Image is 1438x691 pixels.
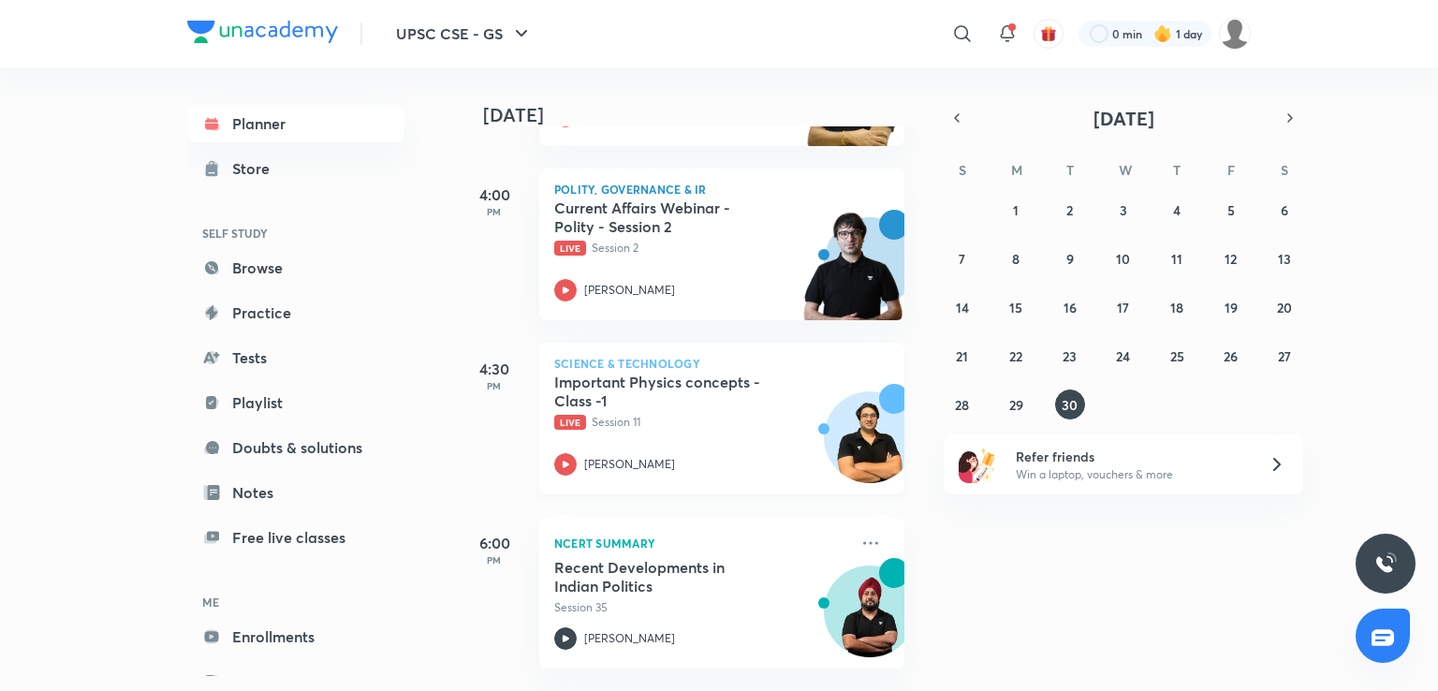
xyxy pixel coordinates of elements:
abbr: September 4, 2025 [1173,201,1181,219]
abbr: Monday [1011,161,1022,179]
abbr: September 8, 2025 [1012,250,1020,268]
a: Planner [187,105,404,142]
abbr: September 17, 2025 [1117,299,1129,316]
img: ttu [1374,552,1397,575]
a: Playlist [187,384,404,421]
img: Avatar [825,402,915,492]
abbr: September 23, 2025 [1063,347,1077,365]
abbr: September 20, 2025 [1277,299,1292,316]
button: [DATE] [970,105,1277,131]
a: Enrollments [187,618,404,655]
button: September 25, 2025 [1162,341,1192,371]
h6: SELF STUDY [187,217,404,249]
abbr: September 15, 2025 [1009,299,1022,316]
abbr: Thursday [1173,161,1181,179]
h4: [DATE] [483,104,923,126]
img: referral [959,446,996,483]
abbr: September 21, 2025 [956,347,968,365]
img: streak [1153,24,1172,43]
p: Session 2 [554,240,848,257]
button: UPSC CSE - GS [385,15,544,52]
abbr: September 27, 2025 [1278,347,1291,365]
abbr: Sunday [959,161,966,179]
button: September 28, 2025 [947,390,977,419]
abbr: September 12, 2025 [1225,250,1237,268]
button: September 8, 2025 [1001,243,1031,273]
abbr: September 7, 2025 [959,250,965,268]
p: Win a laptop, vouchers & more [1016,466,1246,483]
a: Doubts & solutions [187,429,404,466]
button: September 9, 2025 [1055,243,1085,273]
abbr: September 29, 2025 [1009,396,1023,414]
p: [PERSON_NAME] [584,630,675,647]
button: September 26, 2025 [1216,341,1246,371]
abbr: September 5, 2025 [1227,201,1235,219]
abbr: September 1, 2025 [1013,201,1019,219]
abbr: September 2, 2025 [1066,201,1073,219]
button: September 13, 2025 [1269,243,1299,273]
button: September 15, 2025 [1001,292,1031,322]
abbr: September 22, 2025 [1009,347,1022,365]
a: Store [187,150,404,187]
abbr: Tuesday [1066,161,1074,179]
button: September 27, 2025 [1269,341,1299,371]
p: [PERSON_NAME] [584,456,675,473]
button: September 14, 2025 [947,292,977,322]
img: unacademy [801,210,904,339]
button: avatar [1034,19,1064,49]
button: September 24, 2025 [1108,341,1138,371]
h5: 6:00 [457,532,532,554]
span: Live [554,241,586,256]
img: avatar [1040,25,1057,42]
abbr: September 10, 2025 [1116,250,1130,268]
a: Free live classes [187,519,404,556]
abbr: Wednesday [1119,161,1132,179]
button: September 20, 2025 [1269,292,1299,322]
abbr: September 13, 2025 [1278,250,1291,268]
button: September 6, 2025 [1269,195,1299,225]
button: September 18, 2025 [1162,292,1192,322]
button: September 10, 2025 [1108,243,1138,273]
a: Company Logo [187,21,338,48]
abbr: September 19, 2025 [1225,299,1238,316]
a: Tests [187,339,404,376]
abbr: September 25, 2025 [1170,347,1184,365]
button: September 2, 2025 [1055,195,1085,225]
button: September 7, 2025 [947,243,977,273]
img: Avatar [825,576,915,666]
button: September 23, 2025 [1055,341,1085,371]
button: September 1, 2025 [1001,195,1031,225]
p: PM [457,206,532,217]
abbr: September 28, 2025 [955,396,969,414]
span: [DATE] [1093,106,1154,131]
abbr: Friday [1227,161,1235,179]
h5: Recent Developments in Indian Politics [554,558,787,595]
abbr: September 16, 2025 [1064,299,1077,316]
button: September 29, 2025 [1001,390,1031,419]
p: NCERT Summary [554,532,848,554]
img: Kiran Saini [1219,18,1251,50]
h5: 4:00 [457,184,532,206]
a: Practice [187,294,404,331]
button: September 3, 2025 [1108,195,1138,225]
p: PM [457,380,532,391]
p: Session 35 [554,599,848,616]
abbr: Saturday [1281,161,1288,179]
h5: Important Physics concepts - Class -1 [554,373,787,410]
abbr: September 18, 2025 [1170,299,1183,316]
button: September 21, 2025 [947,341,977,371]
button: September 19, 2025 [1216,292,1246,322]
h5: Current Affairs Webinar - Polity - Session 2 [554,198,787,236]
p: PM [457,554,532,566]
button: September 22, 2025 [1001,341,1031,371]
button: September 16, 2025 [1055,292,1085,322]
button: September 17, 2025 [1108,292,1138,322]
img: Company Logo [187,21,338,43]
h6: ME [187,586,404,618]
button: September 5, 2025 [1216,195,1246,225]
abbr: September 11, 2025 [1171,250,1182,268]
abbr: September 26, 2025 [1224,347,1238,365]
a: Notes [187,474,404,511]
button: September 30, 2025 [1055,390,1085,419]
span: Live [554,415,586,430]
